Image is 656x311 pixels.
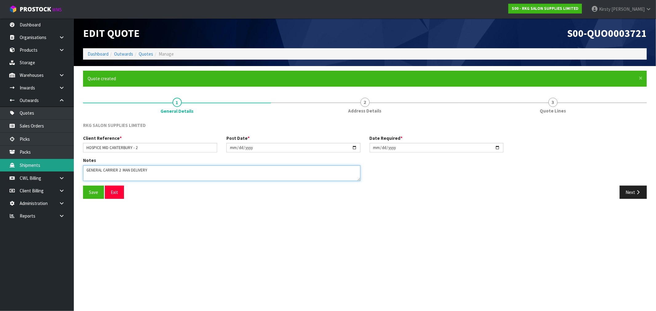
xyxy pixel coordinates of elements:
small: WMS [52,7,62,13]
span: × [639,74,642,82]
span: [PERSON_NAME] [611,6,645,12]
span: 2 [360,98,370,107]
strong: S00 - RKG SALON SUPPLIES LIMITED [512,6,578,11]
span: General Details [83,117,647,203]
label: Client Reference [83,135,122,141]
span: 3 [548,98,558,107]
a: Quotes [139,51,153,57]
button: Save [83,186,104,199]
span: S00-QUO0003721 [567,27,647,40]
span: RKG SALON SUPPLIES LIMITED [83,122,146,128]
input: Client Reference [83,143,217,152]
span: Edit Quote [83,27,140,40]
img: cube-alt.png [9,5,17,13]
span: Quote created [88,76,116,81]
label: Post Date [226,135,250,141]
button: Next [620,186,647,199]
a: Outwards [114,51,133,57]
span: 1 [173,98,182,107]
label: Notes [83,157,96,163]
a: Dashboard [88,51,109,57]
button: Exit [105,186,124,199]
span: Kirsty [599,6,610,12]
span: General Details [161,108,193,114]
span: ProStock [20,5,51,13]
span: Address Details [348,108,382,114]
span: Quote Lines [540,108,566,114]
span: Manage [159,51,174,57]
a: S00 - RKG SALON SUPPLIES LIMITED [508,4,582,14]
label: Date Required [370,135,403,141]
